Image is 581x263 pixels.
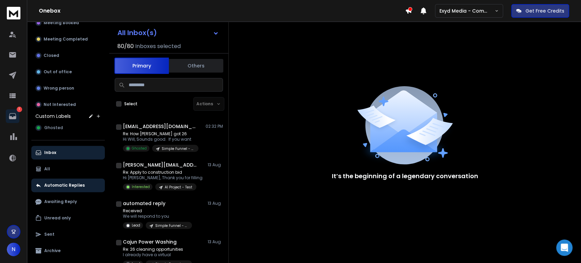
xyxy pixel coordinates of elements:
[124,101,138,107] label: Select
[123,123,198,130] h1: [EMAIL_ADDRESS][DOMAIN_NAME]
[44,53,59,58] p: Closed
[332,171,478,181] p: It’s the beginning of a legendary conversation
[31,228,105,241] button: Sent
[123,161,198,168] h1: [PERSON_NAME][EMAIL_ADDRESS][DOMAIN_NAME]
[31,211,105,225] button: Unread only
[208,239,223,245] p: 13 Aug
[31,162,105,176] button: All
[31,81,105,95] button: Wrong person
[208,201,223,206] p: 13 Aug
[135,42,181,50] h3: Inboxes selected
[7,7,20,19] img: logo
[155,223,188,228] p: Simple Funnel - CC - Lead Magnet
[511,4,569,18] button: Get Free Credits
[44,150,56,155] p: Inbox
[31,195,105,208] button: Awaiting Reply
[123,137,198,142] p: Hi Will, Sounds good. If you want
[117,42,134,50] span: 80 / 80
[123,175,203,181] p: Hi [PERSON_NAME], Thank you for filling
[31,121,105,135] button: Ghosted
[31,146,105,159] button: Inbox
[208,162,223,168] p: 13 Aug
[123,170,203,175] p: Re: Apply to construction bid
[123,247,192,252] p: Re: 26 cleaning opportunities
[44,86,74,91] p: Wrong person
[44,215,71,221] p: Unread only
[132,223,140,228] p: Lead
[31,244,105,258] button: Archive
[123,238,177,245] h1: Cajun Power Washing
[44,36,88,42] p: Meeting Completed
[123,131,198,137] p: Re: How [PERSON_NAME] got 26
[123,214,192,219] p: We will respond to you
[31,98,105,111] button: Not Interested
[44,102,76,107] p: Not Interested
[123,252,192,258] p: I already have a virtual
[162,146,194,151] p: Simple Funnel - CC - Lead Magnet
[114,58,169,74] button: Primary
[169,58,223,73] button: Others
[44,183,85,188] p: Automatic Replies
[6,109,19,123] a: 1
[31,65,105,79] button: Out of office
[44,232,54,237] p: Sent
[31,16,105,30] button: Meeting Booked
[44,125,63,130] span: Ghosted
[117,29,157,36] h1: All Inbox(s)
[132,184,150,189] p: Interested
[31,49,105,62] button: Closed
[44,69,72,75] p: Out of office
[44,199,77,204] p: Awaiting Reply
[132,146,147,151] p: Ghosted
[526,7,564,14] p: Get Free Credits
[17,107,22,112] p: 1
[123,208,192,214] p: Received
[7,243,20,256] button: N
[439,7,495,14] p: Exyd Media - Commercial Cleaning
[123,200,165,207] h1: automated reply
[165,185,192,190] p: AI Project - Test
[31,179,105,192] button: Automatic Replies
[31,32,105,46] button: Meeting Completed
[44,20,79,26] p: Meeting Booked
[44,166,50,172] p: All
[35,113,71,120] h3: Custom Labels
[39,7,405,15] h1: Onebox
[44,248,61,253] p: Archive
[112,26,224,40] button: All Inbox(s)
[556,239,572,256] div: Open Intercom Messenger
[206,124,223,129] p: 02:32 PM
